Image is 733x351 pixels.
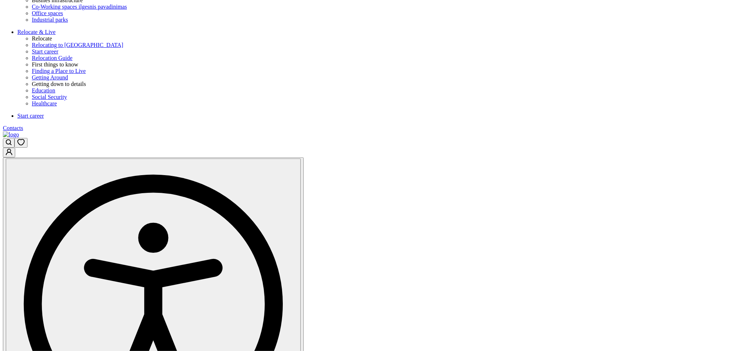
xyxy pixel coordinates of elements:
a: Industrial parks [32,17,730,23]
button: Go to customer profile [3,148,15,157]
span: Education [32,87,55,94]
span: Start career [32,48,58,55]
a: Go to customer profile [3,150,15,156]
span: Start career [17,113,44,119]
span: Getting down to details [32,81,86,87]
a: Contacts [3,125,730,131]
a: Social Security [32,94,730,100]
span: Office spaces [32,10,63,16]
a: Co-Working spaces ilgesnis pavadinimas [32,4,730,10]
span: Co-Working spaces ilgesnis pavadinimas [32,4,127,10]
button: Open search modal [3,138,14,148]
a: Relocating to [GEOGRAPHIC_DATA] [32,42,730,48]
a: Open wishlist [14,140,27,147]
span: Relocate & Live [17,29,56,35]
span: Relocation Guide [32,55,72,61]
a: Relocate & Live [17,29,730,35]
span: Relocate [32,35,52,42]
span: Getting Around [32,74,68,81]
a: Relocation Guide [32,55,730,61]
img: logo [3,131,19,138]
span: Social Security [32,94,67,100]
span: Contacts [3,125,23,131]
a: Getting Around [32,74,730,81]
span: Industrial parks [32,17,68,23]
span: Healthcare [32,100,57,107]
a: Healthcare [32,100,730,107]
a: Education [32,87,730,94]
a: Start career [32,48,730,55]
span: Finding a Place to Live [32,68,86,74]
button: Open wishlist [14,138,27,148]
a: Start career [17,113,730,119]
span: First things to know [32,61,78,68]
a: Finding a Place to Live [32,68,730,74]
a: Office spaces [32,10,730,17]
span: Relocating to [GEOGRAPHIC_DATA] [32,42,123,48]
